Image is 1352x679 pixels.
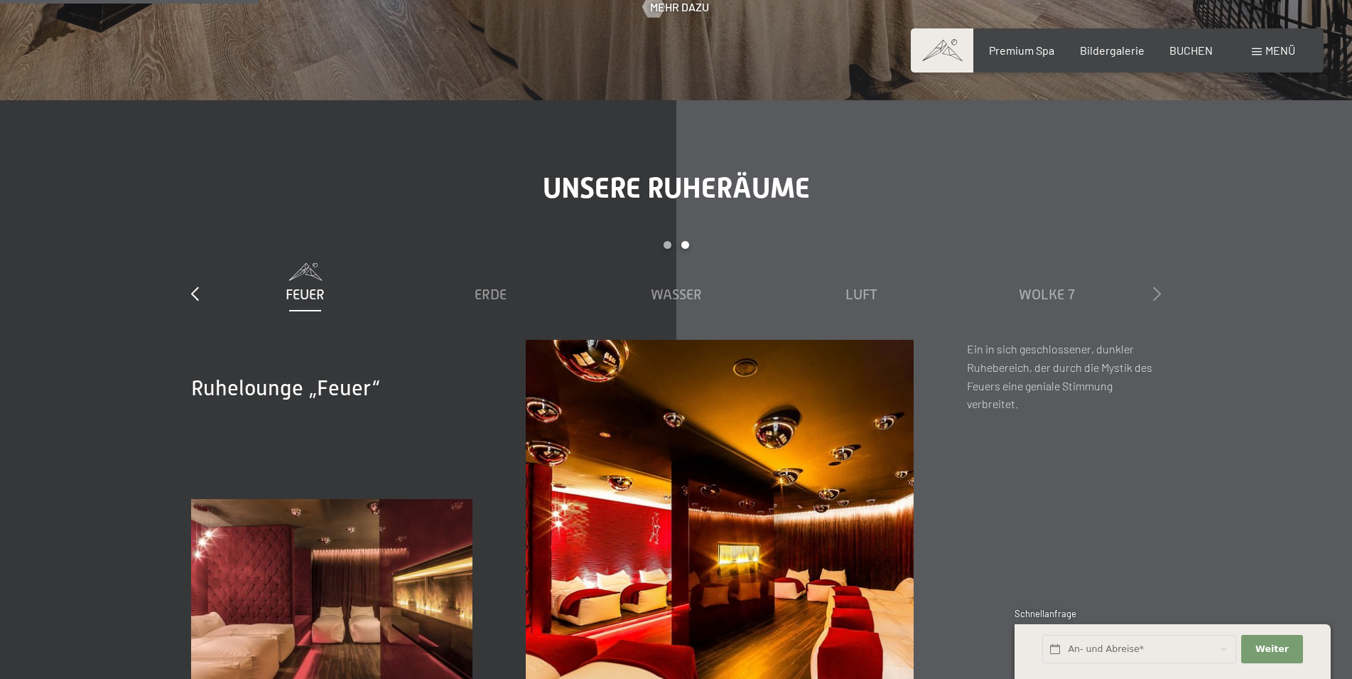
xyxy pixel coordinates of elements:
span: Schnellanfrage [1015,608,1076,619]
span: Erde [475,287,507,302]
span: Weiter [1255,643,1289,656]
span: Menü [1265,43,1295,57]
span: Unsere Ruheräume [543,171,810,205]
span: Wasser [651,287,702,302]
span: Feuer [286,287,325,302]
div: Carousel Page 1 [664,241,671,249]
span: Ruhelounge „Feuer“ [191,376,380,400]
span: Luft [845,287,877,302]
span: Wolke 7 [1019,287,1075,302]
div: Carousel Pagination [212,241,1140,263]
a: Bildergalerie [1080,43,1145,57]
a: BUCHEN [1169,43,1213,57]
p: Ein in sich geschlossener, dunkler Ruhebereich, der durch die Mystik des Feuers eine geniale Stim... [967,340,1161,412]
button: Weiter [1241,635,1302,664]
div: Carousel Page 2 (Current Slide) [681,241,689,249]
a: Premium Spa [989,43,1054,57]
